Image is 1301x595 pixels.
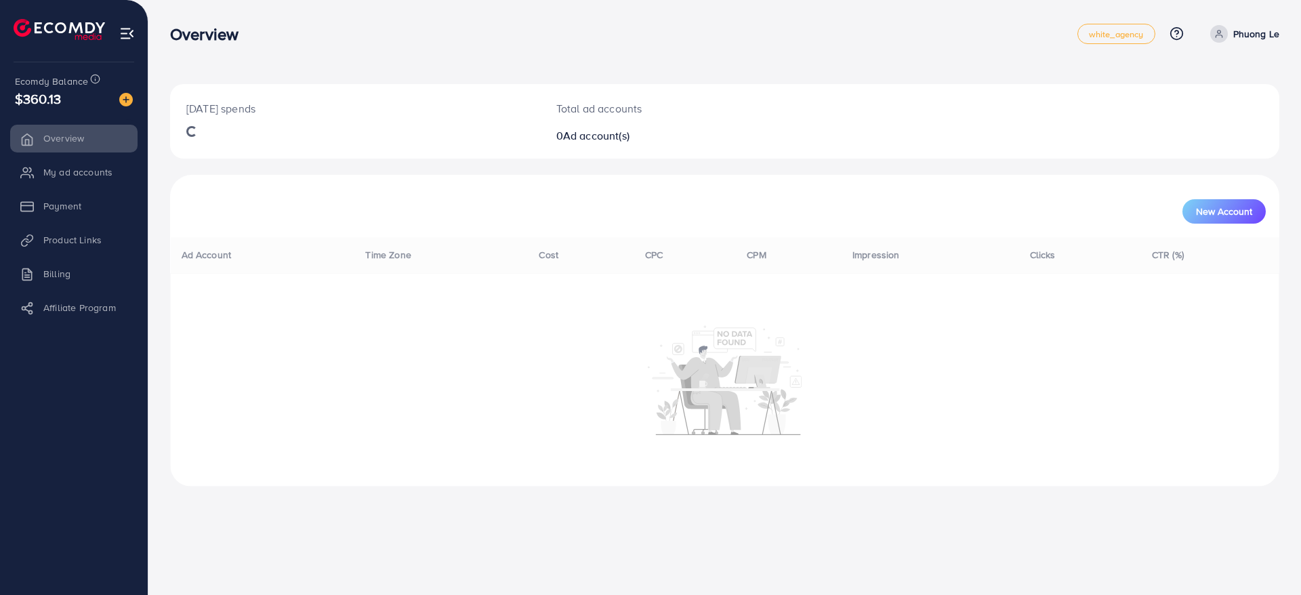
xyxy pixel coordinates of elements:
span: New Account [1196,207,1252,216]
span: Ecomdy Balance [15,75,88,88]
h3: Overview [170,24,249,44]
span: white_agency [1089,30,1144,39]
p: Phuong Le [1233,26,1279,42]
a: Phuong Le [1205,25,1279,43]
p: [DATE] spends [186,100,524,117]
h2: 0 [556,129,801,142]
img: logo [14,19,105,40]
p: Total ad accounts [556,100,801,117]
span: Ad account(s) [563,128,629,143]
img: image [119,93,133,106]
span: $360.13 [15,89,61,108]
a: white_agency [1077,24,1155,44]
img: menu [119,26,135,41]
button: New Account [1182,199,1266,224]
